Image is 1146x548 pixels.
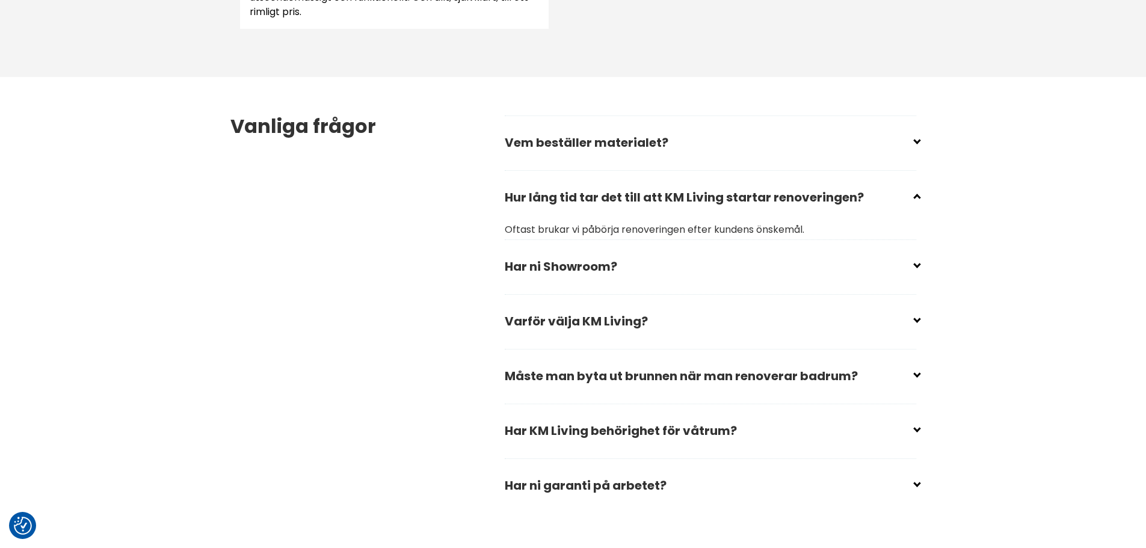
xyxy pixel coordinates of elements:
[505,306,916,346] h2: Varför välja KM Living?
[505,251,916,292] h2: Har ni Showroom?
[230,115,505,513] div: Vanliga frågor
[505,223,916,237] p: Oftast brukar vi påbörja renoveringen efter kundens önskemål.
[14,517,32,535] img: Revisit consent button
[505,470,916,511] h2: Har ni garanti på arbetet?
[505,182,916,223] h2: Hur lång tid tar det till att KM Living startar renoveringen?
[505,415,916,456] h2: Har KM Living behörighet för våtrum?
[14,517,32,535] button: Samtyckesinställningar
[505,127,916,168] h2: Vem beställer materialet?
[505,360,916,401] h2: Måste man byta ut brunnen när man renoverar badrum?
